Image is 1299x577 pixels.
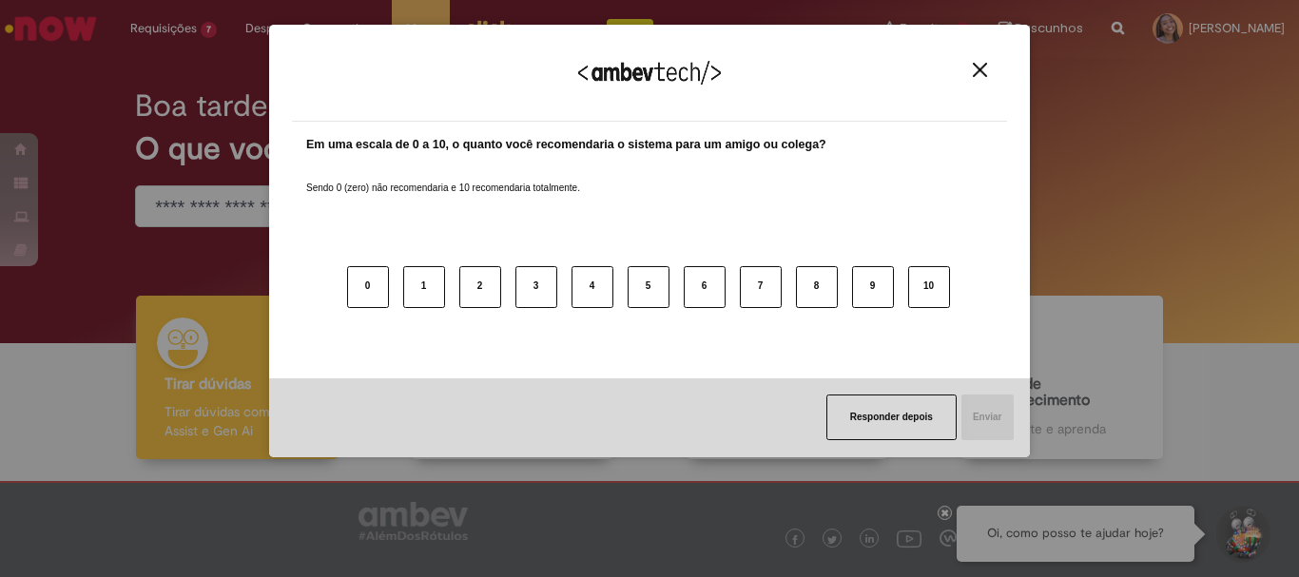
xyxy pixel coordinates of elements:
[515,266,557,308] button: 3
[628,266,669,308] button: 5
[852,266,894,308] button: 9
[459,266,501,308] button: 2
[908,266,950,308] button: 10
[967,62,993,78] button: Close
[306,159,580,195] label: Sendo 0 (zero) não recomendaria e 10 recomendaria totalmente.
[740,266,782,308] button: 7
[684,266,726,308] button: 6
[306,136,826,154] label: Em uma escala de 0 a 10, o quanto você recomendaria o sistema para um amigo ou colega?
[572,266,613,308] button: 4
[578,61,721,85] img: Logo Ambevtech
[826,394,957,440] button: Responder depois
[403,266,445,308] button: 1
[347,266,389,308] button: 0
[796,266,838,308] button: 8
[973,63,987,77] img: Close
